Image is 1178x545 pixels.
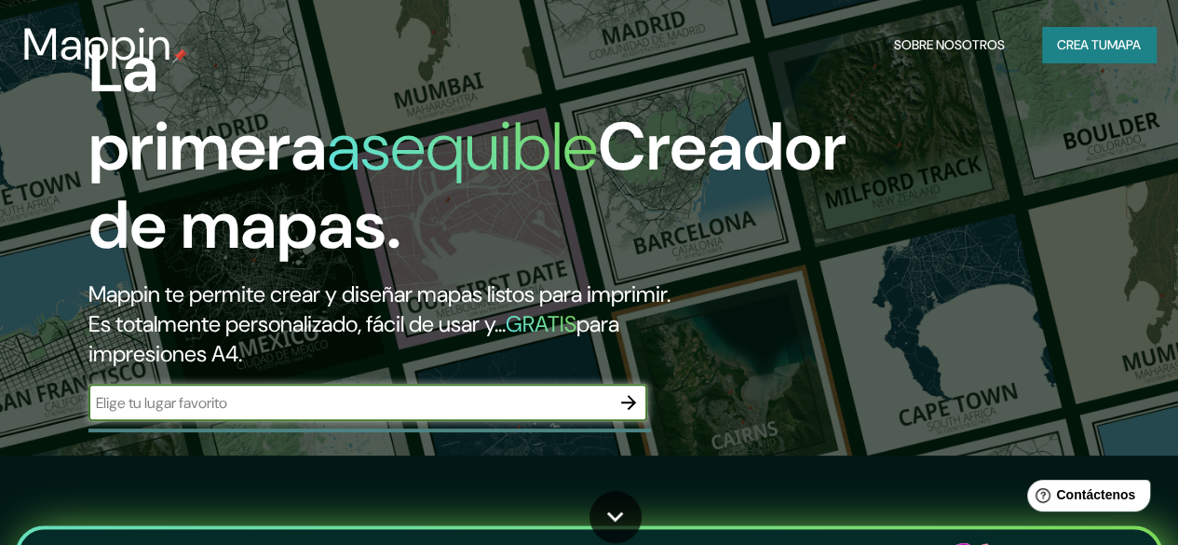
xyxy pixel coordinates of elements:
button: Sobre nosotros [887,27,1012,62]
font: asequible [327,103,598,190]
input: Elige tu lugar favorito [88,392,610,414]
img: pin de mapeo [172,48,187,63]
font: GRATIS [506,309,576,338]
font: Mappin [22,15,172,74]
font: para impresiones A4. [88,309,619,368]
font: Es totalmente personalizado, fácil de usar y... [88,309,506,338]
font: Crea tu [1057,36,1107,53]
iframe: Lanzador de widgets de ayuda [1012,472,1158,525]
font: Mappin te permite crear y diseñar mapas listos para imprimir. [88,279,670,308]
font: mapa [1107,36,1141,53]
font: Creador de mapas. [88,103,846,268]
font: Sobre nosotros [894,36,1005,53]
font: La primera [88,25,327,190]
button: Crea tumapa [1042,27,1156,62]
